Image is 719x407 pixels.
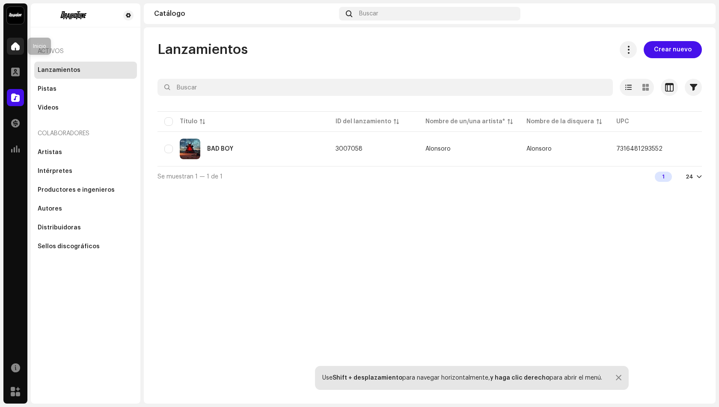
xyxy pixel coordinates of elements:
img: 10370c6a-d0e2-4592-b8a2-38f444b0ca44 [7,7,24,24]
strong: y haga clic derecho [490,375,550,381]
span: 7316481293552 [616,146,663,152]
button: Crear nuevo [644,41,702,58]
span: Alonsoro [526,146,552,152]
re-m-nav-item: Videos [34,99,137,116]
div: BAD BOY [207,146,233,152]
re-m-nav-item: Sellos discográficos [34,238,137,255]
img: fa294d24-6112-42a8-9831-6e0cd3b5fa40 [38,10,110,21]
div: Alonsoro [425,146,451,152]
img: 01c4e054-0571-4712-ae63-8b007f583216 [692,7,705,21]
div: Distribuidoras [38,224,81,231]
img: a2bedb8f-1e6c-4e1d-9d3e-4bb6847d2655 [180,139,200,159]
div: Nombre de un/una artista* [425,117,505,126]
re-a-nav-header: Colaboradores [34,123,137,144]
span: Se muestran 1 — 1 de 1 [157,174,223,180]
div: Sellos discográficos [38,243,100,250]
re-a-nav-header: Activos [34,41,137,62]
div: Lanzamientos [38,67,80,74]
div: Videos [38,104,59,111]
re-m-nav-item: Autores [34,200,137,217]
span: Buscar [359,10,378,17]
div: Catálogo [154,10,336,17]
div: ID del lanzamiento [336,117,391,126]
input: Buscar [157,79,613,96]
re-m-nav-item: Intérpretes [34,163,137,180]
div: Use para navegar horizontalmente, para abrir el menú. [322,374,602,381]
span: 3007058 [336,146,362,152]
re-m-nav-item: Pistas [34,80,137,98]
div: 24 [686,173,693,180]
div: Autores [38,205,62,212]
span: Alonsoro [425,146,513,152]
re-m-nav-item: Artistas [34,144,137,161]
div: Artistas [38,149,62,156]
div: Productores e ingenieros [38,187,115,193]
div: Pistas [38,86,56,92]
re-m-nav-item: Lanzamientos [34,62,137,79]
span: Crear nuevo [654,41,692,58]
re-m-nav-item: Distribuidoras [34,219,137,236]
span: Lanzamientos [157,41,248,58]
div: 1 [655,172,672,182]
re-m-nav-item: Productores e ingenieros [34,181,137,199]
div: Título [180,117,197,126]
div: Nombre de la disquera [526,117,594,126]
strong: Shift + desplazamiento [333,375,402,381]
div: Intérpretes [38,168,72,175]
